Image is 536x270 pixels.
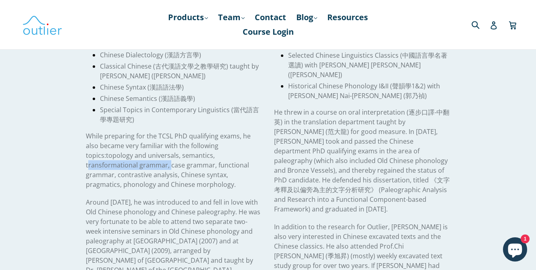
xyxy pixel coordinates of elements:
span: He threw in a course on oral interpretation ( [274,108,409,117]
span: In addition to the research for Outlier, [PERSON_NAME] is also very interested in Chinese excavat... [274,222,448,251]
a: Resources [323,10,372,25]
input: Search [470,16,492,33]
span: C [394,242,398,251]
a: Blog [292,10,321,25]
span: 中國語言學名著選讀 [288,51,447,69]
span: Historical Chinese Phonology I&II ( 1&2) with [PERSON_NAME] Nai-[PERSON_NAME] ( ) [288,82,440,100]
a: Contact [251,10,290,25]
img: Outlier Linguistics [22,13,62,36]
span: 古代漢語文學之教學研究 [155,62,226,71]
span: Special Topics in Contemporary Linguistics ( ) [100,105,259,124]
inbox-online-store-chat: Shopify online store chat [501,237,530,264]
span: ) for good measure. In [DATE], [PERSON_NAME] took and passed the Chinese department PhD qualifyin... [274,127,450,213]
span: [PERSON_NAME] [154,71,204,80]
span: 漢語語義學 [161,94,193,103]
span: 漢語語法學 [150,83,182,92]
span: 中翻英 [274,108,449,126]
span: 季旭昇 [328,251,347,260]
span: Selected Chinese Linguistics Classics ( ) with [PERSON_NAME] [PERSON_NAME] ( ) [288,51,447,79]
span: [PERSON_NAME] [290,70,340,79]
a: Products [164,10,212,25]
span: 漢語方言學 [167,50,199,59]
a: Team [214,10,249,25]
span: 當代語言學專題研究 [100,105,259,124]
span: Classical Chinese ( ) taught by [PERSON_NAME] ( ) [100,62,259,80]
span: 郭乃禎 [405,91,425,100]
span: 逐步口譯 [409,108,434,117]
span: hi [PERSON_NAME] ( [274,242,404,260]
span: Chinese Syntax ( ) [100,83,184,92]
span: - [434,108,436,117]
span: 范大龍 [328,127,347,136]
span: Chinese Dialectology ( ) [100,50,201,59]
span: While preparing for the TCSL PhD qualifying exams, he also became very familiar with the followin... [86,132,251,189]
span: Chinese Semantics ( ) [100,94,195,103]
span: ) in the translation department taught by [PERSON_NAME] ( [274,117,405,136]
span: topology and universals, semantics, transformational grammar, case grammar, functional grammar, c... [86,151,249,189]
span: 聲韻學 [392,82,411,90]
a: Course Login [239,25,298,39]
